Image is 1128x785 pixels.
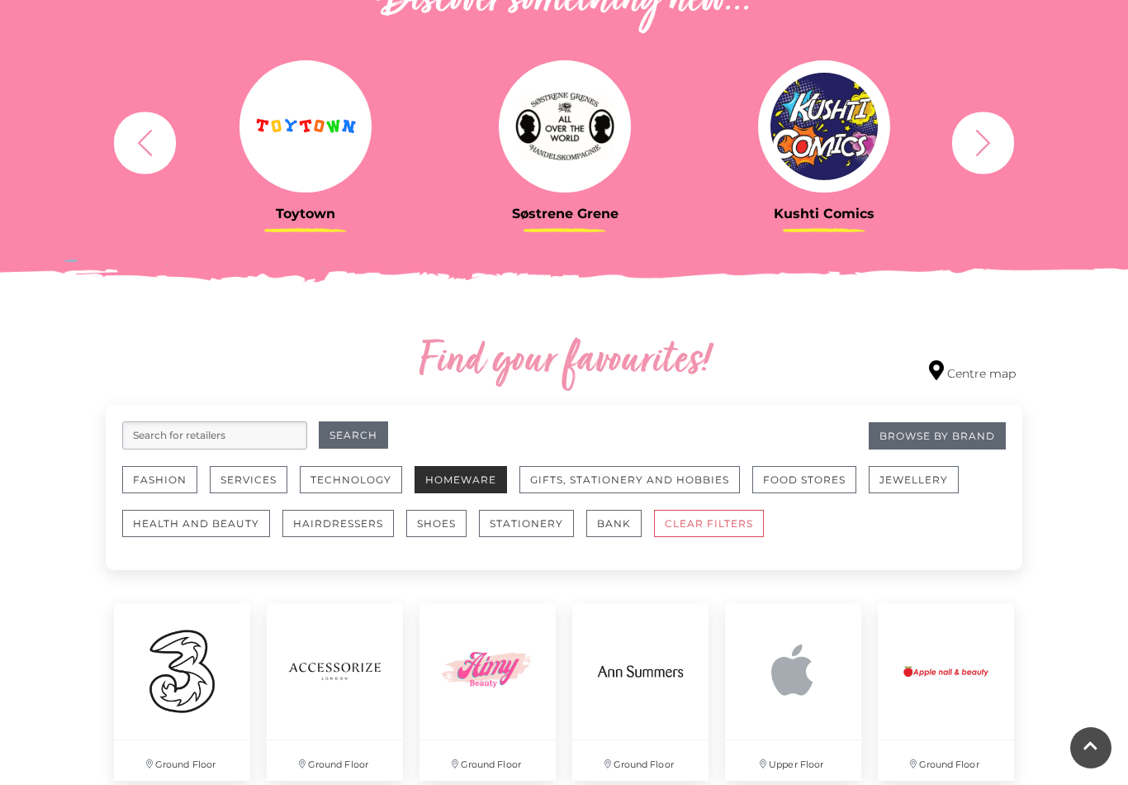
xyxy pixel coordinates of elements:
a: Bank [586,510,654,554]
a: Gifts, Stationery and Hobbies [519,466,752,510]
a: Shoes [406,510,479,554]
h3: Kushti Comics [707,206,941,221]
a: Kushti Comics [707,60,941,221]
a: Stationery [479,510,586,554]
button: Bank [586,510,642,537]
p: Ground Floor [267,740,403,781]
button: Search [319,421,388,449]
p: Ground Floor [878,740,1014,781]
p: Ground Floor [419,740,556,781]
p: Ground Floor [114,740,250,781]
button: Shoes [406,510,467,537]
a: Services [210,466,300,510]
button: Food Stores [752,466,856,493]
a: Food Stores [752,466,869,510]
button: Technology [300,466,402,493]
a: Homeware [415,466,519,510]
input: Search for retailers [122,421,307,450]
h2: Find your favourites! [263,335,865,388]
h3: Toytown [188,206,423,221]
button: Health and Beauty [122,510,270,537]
a: Health and Beauty [122,510,282,554]
a: Toytown [188,60,423,221]
p: Ground Floor [572,740,709,781]
h3: Søstrene Grene [448,206,682,221]
button: Stationery [479,510,574,537]
button: CLEAR FILTERS [654,510,764,537]
a: Fashion [122,466,210,510]
button: Hairdressers [282,510,394,537]
button: Homeware [415,466,507,493]
button: Jewellery [869,466,959,493]
button: Services [210,466,287,493]
p: Upper Floor [725,740,861,781]
button: Gifts, Stationery and Hobbies [519,466,740,493]
a: Søstrene Grene [448,60,682,221]
a: Centre map [929,360,1016,383]
a: Hairdressers [282,510,406,554]
a: Technology [300,466,415,510]
a: Jewellery [869,466,971,510]
a: Browse By Brand [869,422,1006,450]
button: Fashion [122,466,197,493]
a: CLEAR FILTERS [654,510,776,554]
